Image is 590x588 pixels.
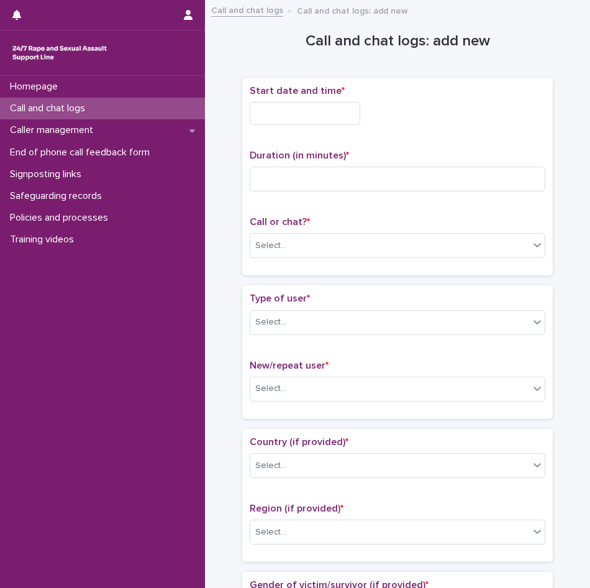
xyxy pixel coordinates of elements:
p: Safeguarding records [5,190,112,202]
p: Call and chat logs [5,103,95,114]
p: Call and chat logs: add new [297,3,408,17]
span: Duration (in minutes) [250,150,349,160]
div: Select... [255,459,286,472]
p: End of phone call feedback form [5,147,160,158]
span: New/repeat user [250,361,329,370]
span: Start date and time [250,86,345,96]
p: Policies and processes [5,212,118,224]
p: Caller management [5,124,103,136]
a: Call and chat logs [211,2,283,17]
span: Country (if provided) [250,437,348,447]
div: Select... [255,382,286,395]
span: Region (if provided) [250,503,343,513]
span: Type of user [250,293,310,303]
p: Homepage [5,81,68,93]
p: Signposting links [5,168,91,180]
img: rhQMoQhaT3yELyF149Cw [10,40,109,65]
p: Training videos [5,234,84,246]
h1: Call and chat logs: add new [242,32,553,50]
div: Select... [255,526,286,539]
div: Select... [255,316,286,329]
span: Call or chat? [250,217,310,227]
div: Select... [255,239,286,252]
